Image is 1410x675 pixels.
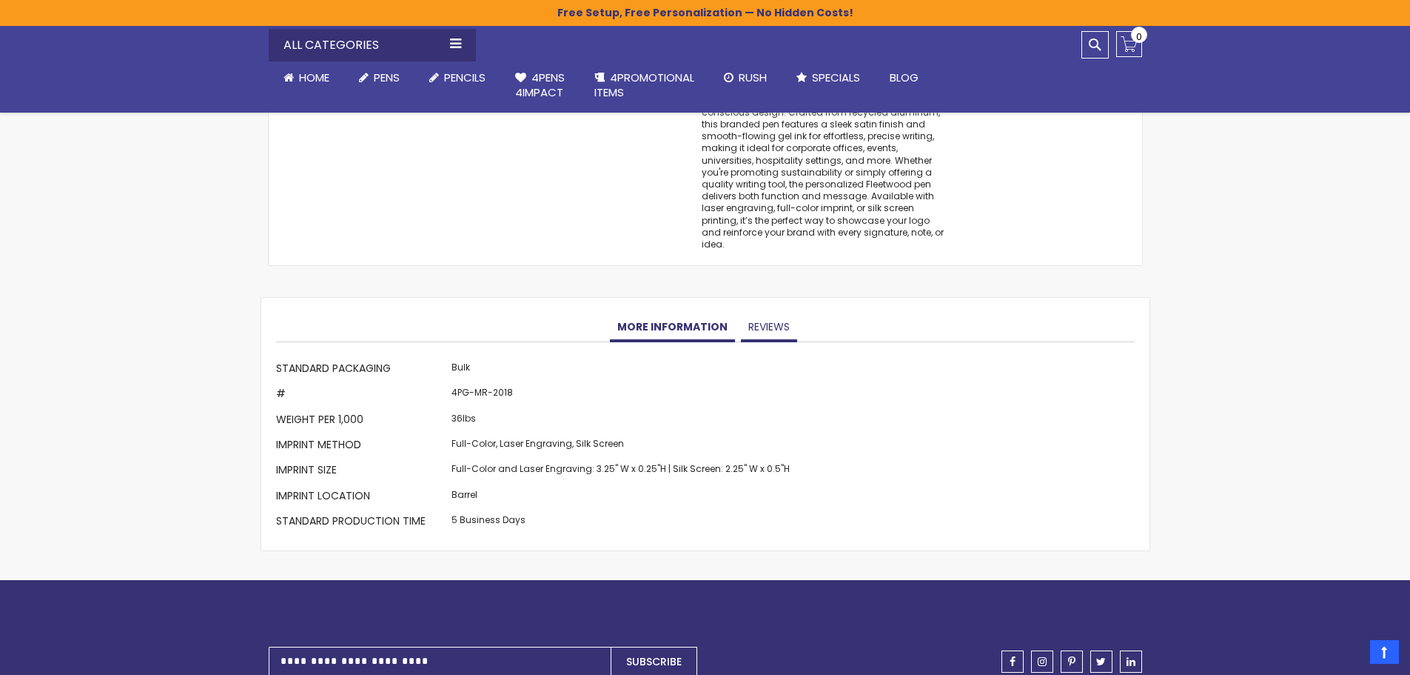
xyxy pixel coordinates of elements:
[448,459,793,485] td: Full-Color and Laser Engraving: 3.25" W x 0.25"H | Silk Screen: 2.25" W x 0.5"H
[1038,656,1047,667] span: instagram
[448,357,793,382] td: Bulk
[344,61,414,94] a: Pens
[276,485,448,510] th: Imprint Location
[1061,651,1083,673] a: pinterest
[709,61,782,94] a: Rush
[1288,635,1410,675] iframe: Google Customer Reviews
[500,61,580,110] a: 4Pens4impact
[739,70,767,85] span: Rush
[444,70,486,85] span: Pencils
[782,61,875,94] a: Specials
[276,459,448,485] th: Imprint Size
[276,357,448,382] th: Standard Packaging
[448,511,793,536] td: 5 Business Days
[276,408,448,433] th: Weight per 1,000
[276,511,448,536] th: Standard Production Time
[1068,656,1075,667] span: pinterest
[448,408,793,433] td: 36lbs
[1136,30,1142,44] span: 0
[610,313,735,342] a: More Information
[269,61,344,94] a: Home
[1116,31,1142,57] a: 0
[414,61,500,94] a: Pencils
[448,383,793,408] td: 4PG-MR-2018
[1031,651,1053,673] a: instagram
[626,654,682,669] span: Subscribe
[1010,656,1015,667] span: facebook
[515,70,565,100] span: 4Pens 4impact
[374,70,400,85] span: Pens
[1090,651,1112,673] a: twitter
[448,434,793,459] td: Full-Color, Laser Engraving, Silk Screen
[269,29,476,61] div: All Categories
[276,383,448,408] th: #
[448,485,793,510] td: Barrel
[580,61,709,110] a: 4PROMOTIONALITEMS
[1096,656,1106,667] span: twitter
[1120,651,1142,673] a: linkedin
[299,70,329,85] span: Home
[875,61,933,94] a: Blog
[276,434,448,459] th: Imprint Method
[1127,656,1135,667] span: linkedin
[890,70,919,85] span: Blog
[741,313,797,342] a: Reviews
[812,70,860,85] span: Specials
[594,70,694,100] span: 4PROMOTIONAL ITEMS
[702,70,947,250] div: Make a lasting impression with the Fleetwood Classic Satin Gel Click Pen, a premium choice in cus...
[1001,651,1024,673] a: facebook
